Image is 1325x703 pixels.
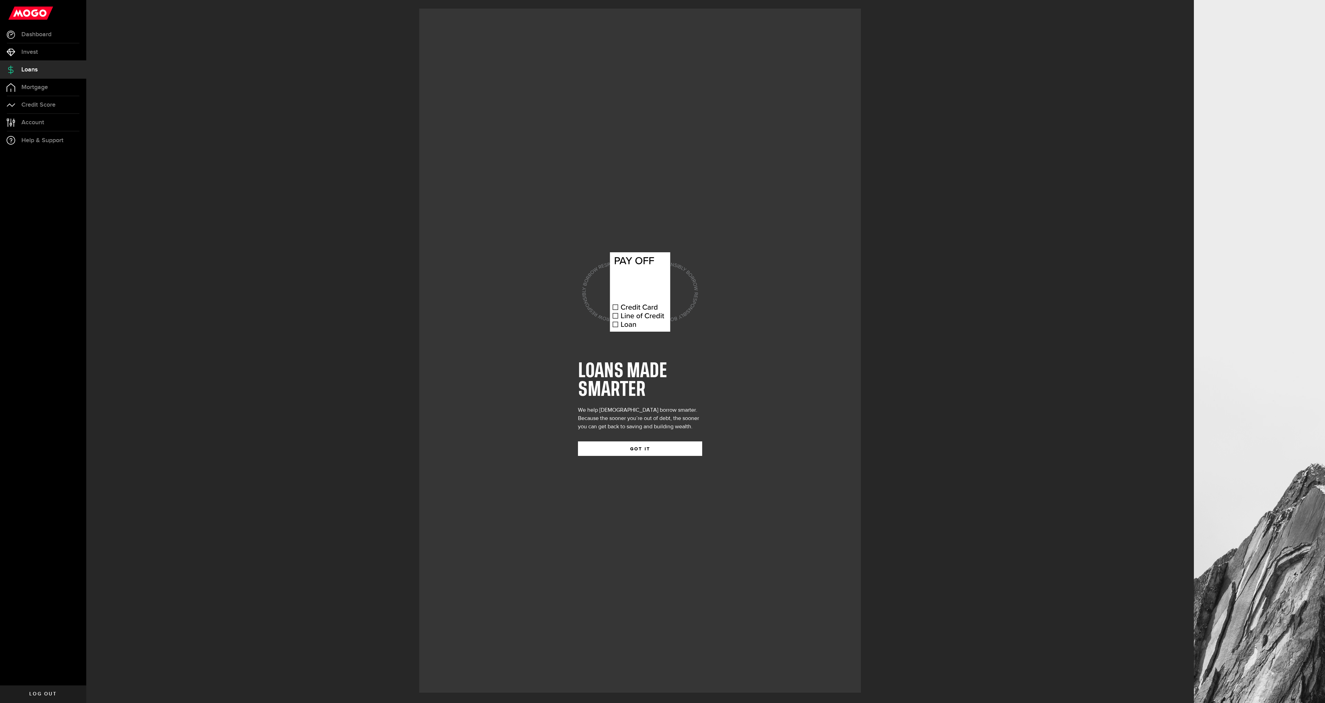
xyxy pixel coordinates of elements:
span: Dashboard [21,31,51,38]
span: Invest [21,49,38,55]
span: Mortgage [21,84,48,90]
span: Loans [21,67,38,73]
button: GOT IT [578,441,702,456]
div: We help [DEMOGRAPHIC_DATA] borrow smarter. Because the sooner you’re out of debt, the sooner you ... [578,406,702,431]
span: Credit Score [21,102,56,108]
span: Help & Support [21,137,63,144]
h1: LOANS MADE SMARTER [578,362,702,399]
span: Account [21,119,44,126]
span: Log out [29,692,57,696]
